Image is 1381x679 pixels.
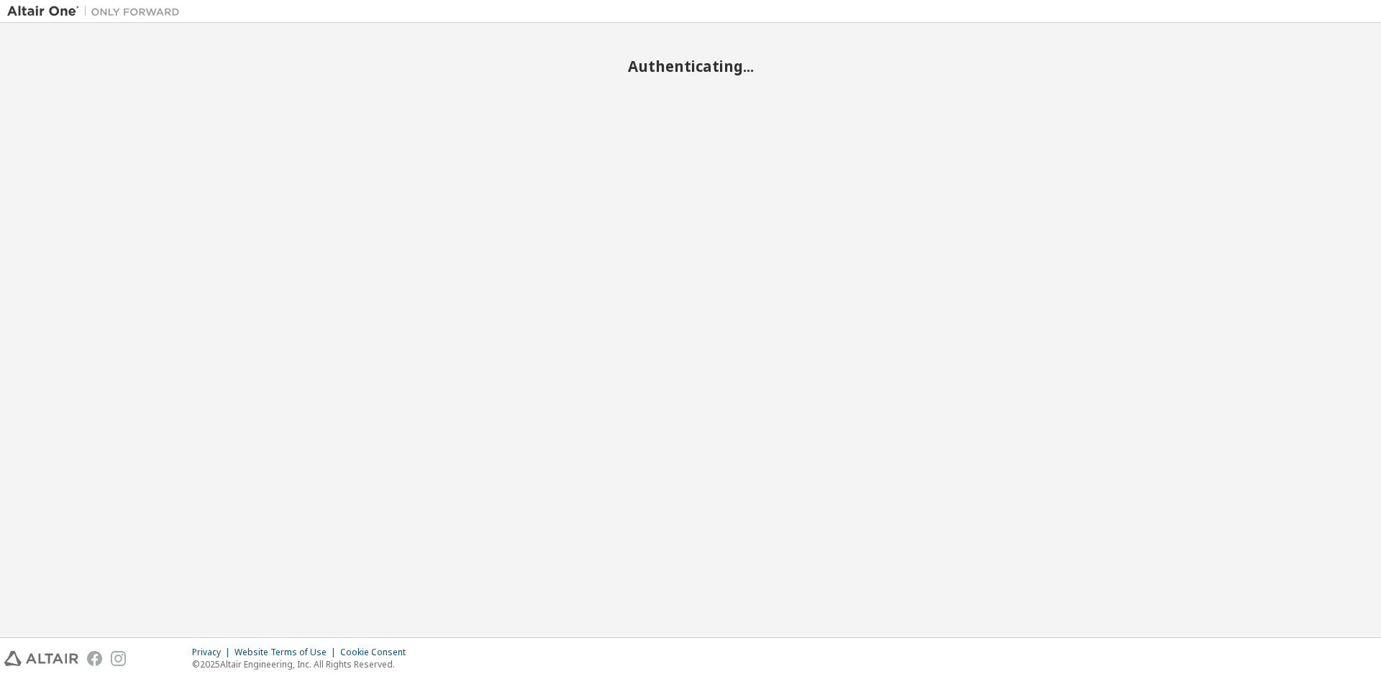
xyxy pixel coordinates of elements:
img: altair_logo.svg [4,651,78,666]
div: Website Terms of Use [234,647,340,658]
div: Cookie Consent [340,647,414,658]
img: facebook.svg [87,651,102,666]
img: instagram.svg [111,651,126,666]
img: Altair One [7,4,187,19]
h2: Authenticating... [7,57,1374,75]
div: Privacy [192,647,234,658]
p: © 2025 Altair Engineering, Inc. All Rights Reserved. [192,658,414,670]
